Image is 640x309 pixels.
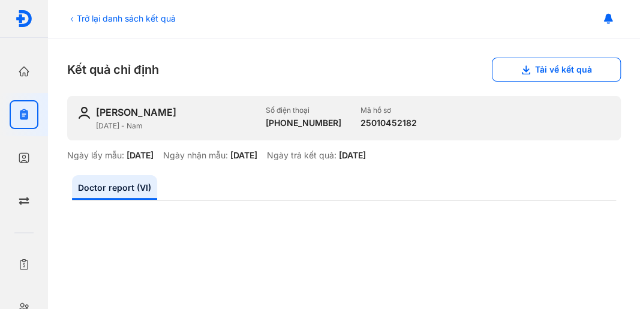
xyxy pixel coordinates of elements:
[96,106,176,119] div: [PERSON_NAME]
[77,106,91,120] img: user-icon
[67,12,176,25] div: Trở lại danh sách kết quả
[67,58,621,82] div: Kết quả chỉ định
[96,121,256,131] div: [DATE] - Nam
[492,58,621,82] button: Tải về kết quả
[67,150,124,161] div: Ngày lấy mẫu:
[360,106,416,115] div: Mã hồ sơ
[266,106,341,115] div: Số điện thoại
[163,150,228,161] div: Ngày nhận mẫu:
[360,118,416,128] div: 25010452182
[15,10,33,28] img: logo
[266,118,341,128] div: [PHONE_NUMBER]
[267,150,336,161] div: Ngày trả kết quả:
[230,150,257,161] div: [DATE]
[72,175,157,200] a: Doctor report (VI)
[339,150,366,161] div: [DATE]
[127,150,154,161] div: [DATE]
